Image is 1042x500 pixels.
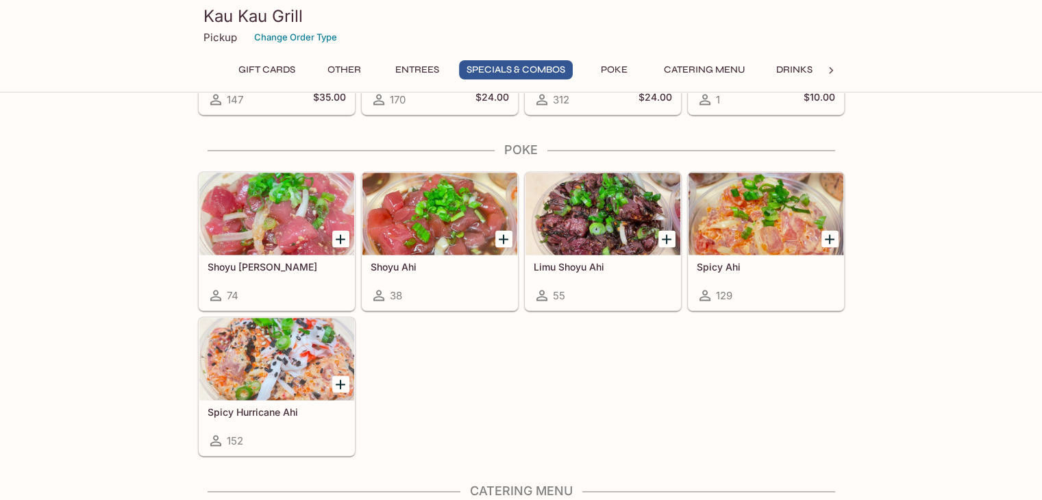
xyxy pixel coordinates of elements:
[716,93,720,106] span: 1
[203,31,237,44] p: Pickup
[475,91,509,108] h5: $24.00
[764,60,826,79] button: Drinks
[199,172,355,310] a: Shoyu [PERSON_NAME]74
[525,173,680,255] div: Limu Shoyu Ahi
[716,289,732,302] span: 129
[534,261,672,273] h5: Limu Shoyu Ahi
[697,261,835,273] h5: Spicy Ahi
[248,27,343,48] button: Change Order Type
[208,261,346,273] h5: Shoyu [PERSON_NAME]
[332,375,349,392] button: Add Spicy Hurricane Ahi
[804,91,835,108] h5: $10.00
[584,60,645,79] button: Poke
[332,230,349,247] button: Add Shoyu Ginger Ahi
[553,289,565,302] span: 55
[208,406,346,418] h5: Spicy Hurricane Ahi
[386,60,448,79] button: Entrees
[362,173,517,255] div: Shoyu Ahi
[525,172,681,310] a: Limu Shoyu Ahi55
[199,173,354,255] div: Shoyu Ginger Ahi
[371,261,509,273] h5: Shoyu Ahi
[198,142,845,158] h4: Poke
[199,317,355,455] a: Spicy Hurricane Ahi152
[313,91,346,108] h5: $35.00
[553,93,569,106] span: 312
[638,91,672,108] h5: $24.00
[227,93,243,106] span: 147
[459,60,573,79] button: Specials & Combos
[198,484,845,499] h4: Catering Menu
[227,434,243,447] span: 152
[199,318,354,400] div: Spicy Hurricane Ahi
[231,60,303,79] button: Gift Cards
[390,289,402,302] span: 38
[227,289,238,302] span: 74
[688,172,844,310] a: Spicy Ahi129
[362,172,518,310] a: Shoyu Ahi38
[821,230,839,247] button: Add Spicy Ahi
[689,173,843,255] div: Spicy Ahi
[314,60,375,79] button: Other
[203,5,839,27] h3: Kau Kau Grill
[656,60,753,79] button: Catering Menu
[495,230,512,247] button: Add Shoyu Ahi
[658,230,675,247] button: Add Limu Shoyu Ahi
[390,93,406,106] span: 170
